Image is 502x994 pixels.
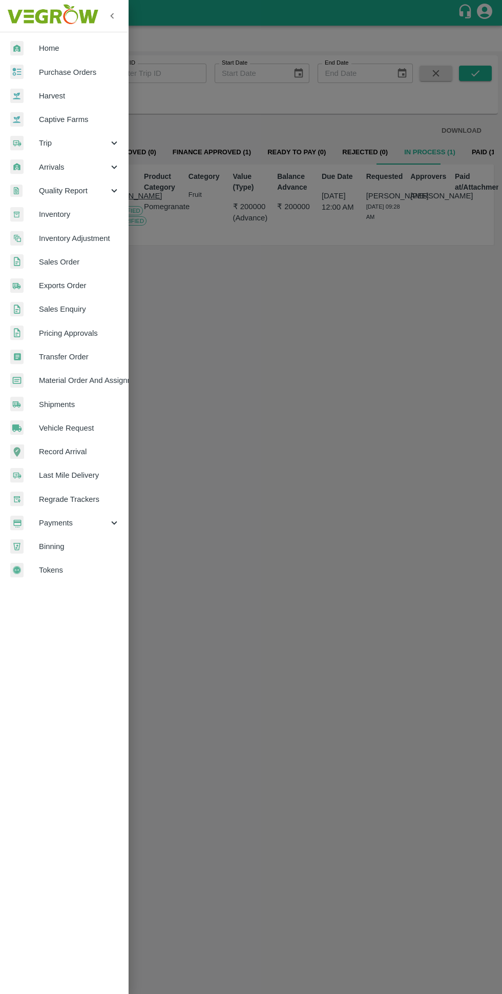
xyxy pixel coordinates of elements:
img: harvest [10,112,24,127]
span: Shipments [39,399,120,410]
img: bin [10,539,24,554]
img: whTracker [10,492,24,506]
span: Inventory Adjustment [39,233,120,244]
img: sales [10,326,24,340]
img: payment [10,516,24,531]
img: whTransfer [10,350,24,364]
span: Arrivals [39,161,109,173]
span: Payments [39,517,109,529]
img: harvest [10,88,24,104]
span: Transfer Order [39,351,120,362]
span: Pricing Approvals [39,328,120,339]
span: Vehicle Request [39,422,120,434]
span: Tokens [39,564,120,576]
img: sales [10,254,24,269]
span: Harvest [39,90,120,102]
img: qualityReport [10,185,23,197]
span: Quality Report [39,185,109,196]
img: tokens [10,563,24,578]
span: Binning [39,541,120,552]
img: shipments [10,397,24,412]
img: delivery [10,468,24,483]
span: Sales Enquiry [39,303,120,315]
span: Inventory [39,209,120,220]
img: reciept [10,65,24,79]
img: delivery [10,136,24,151]
img: whArrival [10,159,24,174]
img: whArrival [10,41,24,56]
span: Material Order And Assignment [39,375,120,386]
span: Exports Order [39,280,120,291]
span: Purchase Orders [39,67,120,78]
img: shipments [10,278,24,293]
img: centralMaterial [10,373,24,388]
span: Last Mile Delivery [39,470,120,481]
span: Regrade Trackers [39,494,120,505]
span: Home [39,43,120,54]
span: Sales Order [39,256,120,268]
img: recordArrival [10,444,24,459]
img: vehicle [10,420,24,435]
span: Captive Farms [39,114,120,125]
img: sales [10,302,24,317]
span: Trip [39,137,109,149]
img: inventory [10,231,24,246]
img: whInventory [10,207,24,222]
span: Record Arrival [39,446,120,457]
